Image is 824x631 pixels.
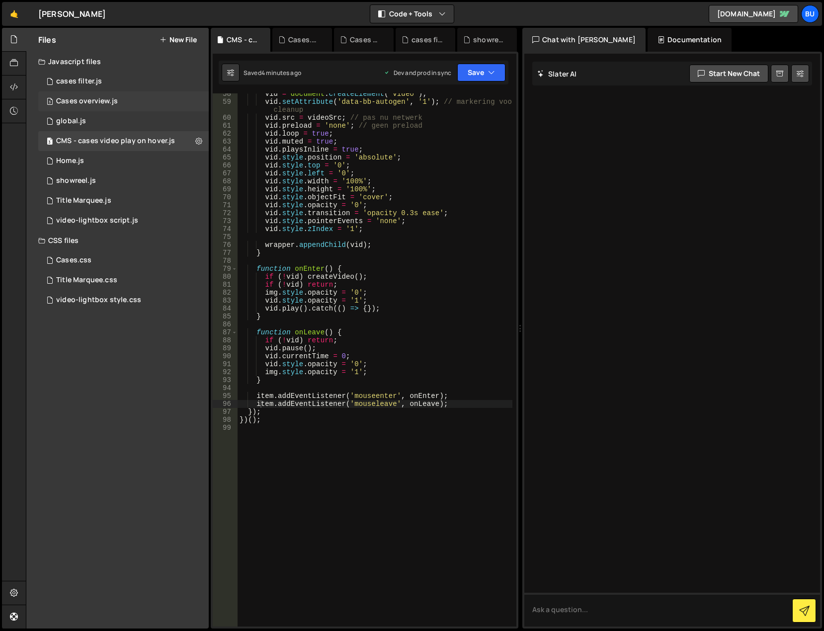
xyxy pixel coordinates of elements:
div: 16080/43931.js [38,191,209,211]
div: 76 [213,241,238,249]
div: 62 [213,130,238,138]
div: CSS files [26,231,209,250]
div: 93 [213,376,238,384]
div: 68 [213,177,238,185]
div: 79 [213,265,238,273]
div: global.js [56,117,86,126]
div: 67 [213,169,238,177]
div: 81 [213,281,238,289]
div: Cases.css [56,256,91,265]
div: 72 [213,209,238,217]
div: Chat with [PERSON_NAME] [522,28,646,52]
div: 78 [213,257,238,265]
div: Documentation [648,28,732,52]
div: 94 [213,384,238,392]
div: 83 [213,297,238,305]
div: 82 [213,289,238,297]
div: Saved [244,69,301,77]
div: 91 [213,360,238,368]
div: cases filter.js [56,77,102,86]
span: 3 [47,138,53,146]
div: 92 [213,368,238,376]
h2: Slater AI [537,69,577,79]
div: 85 [213,313,238,320]
div: showreel.js [38,171,209,191]
div: 86 [213,320,238,328]
div: Cases overview.js [56,97,118,106]
button: Save [457,64,505,81]
h2: Files [38,34,56,45]
div: cases filter.js [412,35,443,45]
div: 63 [213,138,238,146]
div: showreel.js [56,176,96,185]
div: 16080/43141.js [38,131,209,151]
div: 16080/46119.js [38,91,209,111]
button: Start new chat [689,65,768,82]
div: 84 [213,305,238,313]
button: New File [160,36,197,44]
button: Code + Tools [370,5,454,23]
div: 96 [213,400,238,408]
div: 98 [213,416,238,424]
div: 69 [213,185,238,193]
div: Title Marquee.js [56,196,111,205]
div: 80 [213,273,238,281]
div: 74 [213,225,238,233]
a: 🤙 [2,2,26,26]
div: Javascript files [26,52,209,72]
div: 16080/43928.css [38,290,209,310]
div: 71 [213,201,238,209]
div: 16080/43136.js [38,151,209,171]
div: 58 [213,90,238,98]
div: 73 [213,217,238,225]
div: 97 [213,408,238,416]
a: Bu [801,5,819,23]
div: 16080/44245.js [38,72,209,91]
div: 65 [213,154,238,161]
div: CMS - cases video play on hover.js [227,35,258,45]
div: Cases overview.js [350,35,382,45]
div: 89 [213,344,238,352]
div: 16080/45708.js [38,111,209,131]
div: 90 [213,352,238,360]
div: 70 [213,193,238,201]
div: 75 [213,233,238,241]
div: 64 [213,146,238,154]
div: Cases.css [288,35,320,45]
div: Home.js [56,157,84,165]
div: 60 [213,114,238,122]
div: 88 [213,336,238,344]
div: 66 [213,161,238,169]
div: showreel.js [473,35,505,45]
div: [PERSON_NAME] [38,8,106,20]
a: [DOMAIN_NAME] [709,5,798,23]
div: 4 minutes ago [261,69,301,77]
div: CMS - cases video play on hover.js [56,137,175,146]
div: 77 [213,249,238,257]
div: 59 [213,98,238,114]
div: 87 [213,328,238,336]
div: video-lightbox script.js [56,216,138,225]
div: video-lightbox style.css [56,296,141,305]
div: 16080/43930.css [38,270,209,290]
div: 16080/45757.css [38,250,209,270]
div: Dev and prod in sync [384,69,451,77]
div: 16080/43926.js [38,211,209,231]
div: 99 [213,424,238,432]
div: 95 [213,392,238,400]
div: Title Marquee.css [56,276,117,285]
div: 61 [213,122,238,130]
span: 3 [47,98,53,106]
